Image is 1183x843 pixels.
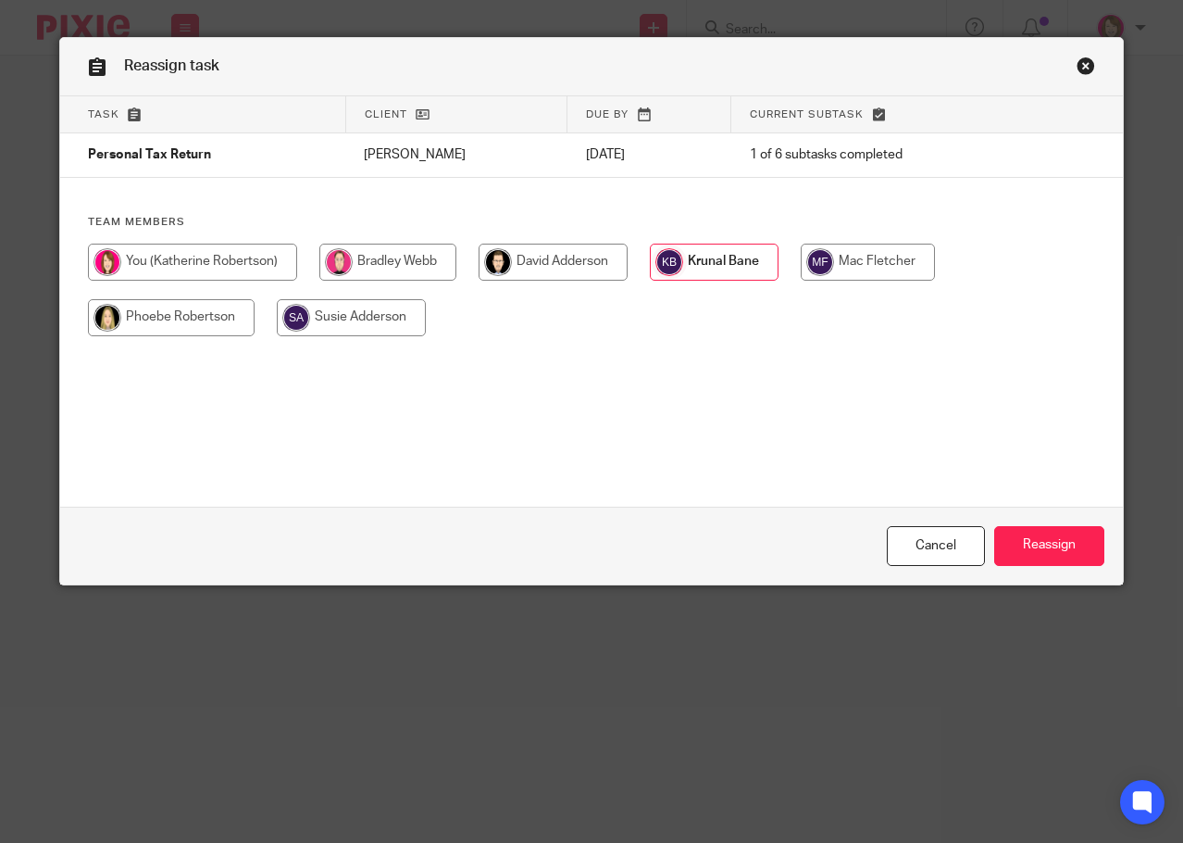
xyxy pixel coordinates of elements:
[586,145,713,164] p: [DATE]
[88,109,119,120] span: Task
[750,109,864,120] span: Current subtask
[586,109,629,120] span: Due by
[731,133,1034,178] td: 1 of 6 subtasks completed
[364,145,549,164] p: [PERSON_NAME]
[88,215,1095,230] h4: Team members
[365,109,407,120] span: Client
[1077,57,1095,82] a: Close this dialog window
[124,58,219,73] span: Reassign task
[994,526,1104,566] input: Reassign
[88,149,211,162] span: Personal Tax Return
[887,526,985,566] a: Close this dialog window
